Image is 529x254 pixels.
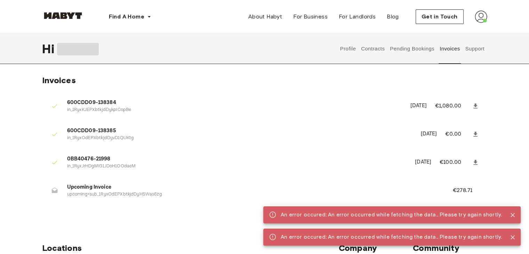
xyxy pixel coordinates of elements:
div: An error occured: An error occurred while fetching the data.. Please try again shortly. [281,208,502,221]
span: Get in Touch [422,13,458,21]
p: upcoming+sub_1RyxOdEPXbtkjdDyHSWas6zg [67,191,436,198]
span: Community [413,243,487,253]
span: 0BB40476-21998 [67,155,407,163]
button: Contracts [360,33,386,64]
p: €100.00 [440,158,471,167]
a: For Landlords [333,10,381,24]
img: avatar [475,10,487,23]
span: Find A Home [109,13,144,21]
p: in_1RyxKJEPXbtkjdDykpICopBe [67,107,402,113]
div: An error occured: An error occurred while fetching the data.. Please try again shortly. [281,231,502,244]
p: [DATE] [420,130,437,138]
a: Blog [381,10,404,24]
p: in_1RyxOdEPXbtkjdDyvD1QUKtg [67,135,412,142]
button: Invoices [439,33,460,64]
span: Company [339,243,413,253]
span: Blog [387,13,399,21]
img: Habyt [42,12,84,19]
a: About Habyt [243,10,288,24]
div: user profile tabs [337,33,487,64]
span: Hi [42,41,57,56]
span: 600CDD09-138385 [67,127,412,135]
p: [DATE] [415,158,431,166]
button: Get in Touch [416,9,464,24]
button: Close [507,210,518,220]
p: €0.00 [445,130,470,138]
button: Support [464,33,486,64]
span: For Business [293,13,328,21]
span: Invoices [42,75,76,85]
button: Profile [339,33,357,64]
a: For Business [288,10,333,24]
p: [DATE] [410,102,427,110]
span: About Habyt [248,13,282,21]
button: Pending Bookings [389,33,435,64]
span: Locations [42,243,339,253]
button: Find A Home [103,10,157,24]
button: Close [507,232,518,243]
span: 600CDD09-138384 [67,99,402,107]
p: €278.71 [453,186,482,195]
p: €1,080.00 [435,102,471,110]
span: Upcoming Invoice [67,183,436,191]
p: in_1RyxJrHDgMiG1JDoH1OOdaeM [67,163,407,170]
span: For Landlords [339,13,376,21]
